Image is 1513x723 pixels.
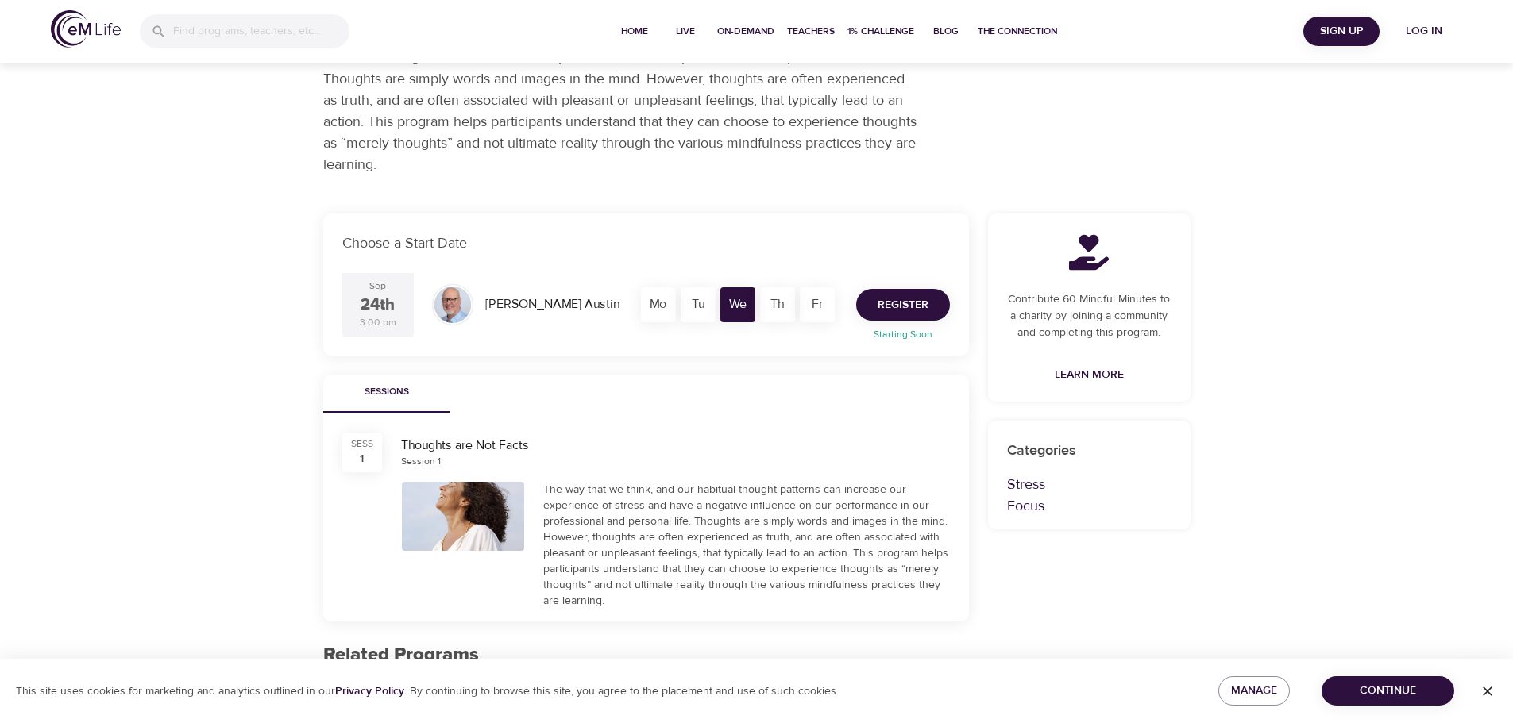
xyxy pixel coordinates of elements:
p: Stress [1007,474,1171,495]
a: Privacy Policy [335,684,404,698]
p: Choose a Start Date [342,233,950,254]
div: [PERSON_NAME] Austin [479,289,626,320]
input: Find programs, teachers, etc... [173,14,349,48]
span: Home [616,23,654,40]
div: Th [760,287,795,322]
span: The Connection [978,23,1057,40]
div: Tu [681,287,716,322]
div: Sep [369,279,386,293]
button: Sign Up [1303,17,1380,46]
div: We [720,287,755,322]
img: logo [51,10,121,48]
a: Learn More [1048,360,1130,390]
span: Blog [927,23,965,40]
div: Mo [641,287,676,322]
button: Register [856,289,950,321]
div: Session 1 [401,455,441,468]
button: Continue [1322,676,1454,706]
p: The way that we think, and our habitual thought patterns can increase our experience of stress an... [323,25,919,175]
span: Learn More [1055,365,1124,385]
div: 1 [360,451,364,467]
p: Categories [1007,440,1171,461]
span: Register [878,295,928,315]
span: Log in [1392,21,1456,41]
p: Focus [1007,495,1171,517]
button: Manage [1218,676,1290,706]
div: SESS [351,437,373,451]
span: 1% Challenge [847,23,914,40]
span: Manage [1231,681,1277,701]
span: Live [666,23,704,40]
span: On-Demand [717,23,774,40]
span: Sign Up [1310,21,1373,41]
div: 3:00 pm [360,316,396,329]
div: 24th [361,294,395,317]
button: Log in [1386,17,1462,46]
div: The way that we think, and our habitual thought patterns can increase our experience of stress an... [543,482,950,609]
p: Starting Soon [847,327,959,341]
span: Teachers [787,23,835,40]
span: Sessions [333,384,441,401]
div: Fr [800,287,835,322]
span: Continue [1334,681,1442,701]
div: Thoughts are Not Facts [401,436,950,455]
p: Related Programs [323,640,969,669]
p: Contribute 60 Mindful Minutes to a charity by joining a community and completing this program. [1007,291,1171,341]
